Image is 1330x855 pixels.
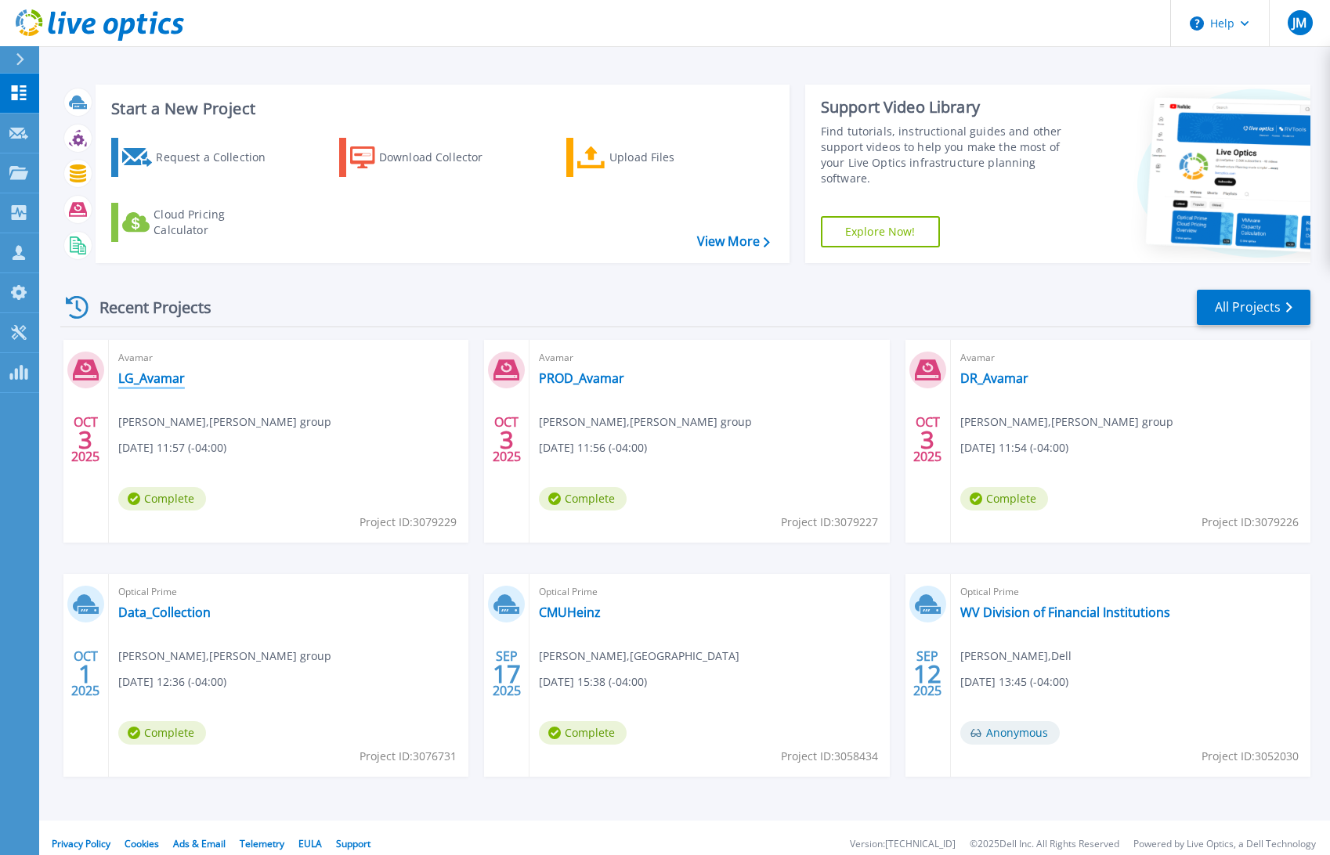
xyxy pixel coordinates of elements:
a: Cookies [125,837,159,850]
a: Ads & Email [173,837,226,850]
span: [DATE] 12:36 (-04:00) [118,673,226,691]
div: Cloud Pricing Calculator [154,207,279,238]
span: Project ID: 3076731 [360,748,457,765]
a: EULA [298,837,322,850]
span: [DATE] 15:38 (-04:00) [539,673,647,691]
span: Project ID: 3058434 [781,748,878,765]
a: View More [697,234,770,249]
span: [PERSON_NAME] , [PERSON_NAME] group [539,413,752,431]
span: 3 [920,433,934,446]
span: Complete [118,487,206,510]
a: Privacy Policy [52,837,110,850]
span: Complete [118,721,206,745]
li: Powered by Live Optics, a Dell Technology [1133,839,1316,850]
span: Complete [960,487,1048,510]
a: All Projects [1197,290,1310,325]
a: Cloud Pricing Calculator [111,203,286,242]
span: Optical Prime [539,583,880,601]
span: [DATE] 11:56 (-04:00) [539,439,647,456]
span: [DATE] 11:54 (-04:00) [960,439,1068,456]
span: Project ID: 3052030 [1202,748,1299,765]
span: Avamar [960,349,1301,366]
span: 1 [78,667,92,680]
div: Download Collector [379,142,504,173]
span: Project ID: 3079227 [781,514,878,531]
div: Upload Files [609,142,735,173]
span: [DATE] 13:45 (-04:00) [960,673,1068,691]
div: SEP 2025 [492,645,522,702]
a: PROD_Avamar [539,370,624,386]
a: DR_Avamar [960,370,1028,386]
span: Optical Prime [960,583,1301,601]
a: Request a Collection [111,138,286,177]
span: [PERSON_NAME] , [GEOGRAPHIC_DATA] [539,648,739,665]
a: Upload Files [566,138,741,177]
span: Project ID: 3079229 [360,514,457,531]
span: [PERSON_NAME] , Dell [960,648,1072,665]
span: Project ID: 3079226 [1202,514,1299,531]
a: Download Collector [339,138,514,177]
div: OCT 2025 [70,645,100,702]
a: Data_Collection [118,604,211,620]
span: JM [1292,16,1307,29]
span: Anonymous [960,721,1060,745]
span: [PERSON_NAME] , [PERSON_NAME] group [118,648,331,665]
span: 12 [913,667,941,680]
span: Complete [539,721,627,745]
span: 17 [493,667,521,680]
div: OCT 2025 [70,411,100,468]
span: Avamar [118,349,459,366]
div: Support Video Library [821,97,1076,117]
div: Find tutorials, instructional guides and other support videos to help you make the most of your L... [821,124,1076,186]
span: [DATE] 11:57 (-04:00) [118,439,226,456]
span: Optical Prime [118,583,459,601]
a: LG_Avamar [118,370,185,386]
a: Support [336,837,370,850]
li: Version: [TECHNICAL_ID] [850,839,956,850]
span: Complete [539,487,627,510]
div: OCT 2025 [492,411,522,468]
h3: Start a New Project [111,100,769,117]
li: © 2025 Dell Inc. All Rights Reserved [970,839,1119,850]
a: WV Division of Financial Institutions [960,604,1170,620]
a: Explore Now! [821,216,940,247]
div: Recent Projects [60,288,233,326]
span: 3 [500,433,514,446]
span: Avamar [539,349,880,366]
span: [PERSON_NAME] , [PERSON_NAME] group [960,413,1173,431]
span: [PERSON_NAME] , [PERSON_NAME] group [118,413,331,431]
a: Telemetry [240,837,284,850]
div: OCT 2025 [913,411,942,468]
div: SEP 2025 [913,645,942,702]
div: Request a Collection [156,142,281,173]
span: 3 [78,433,92,446]
a: CMUHeinz [539,604,601,620]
